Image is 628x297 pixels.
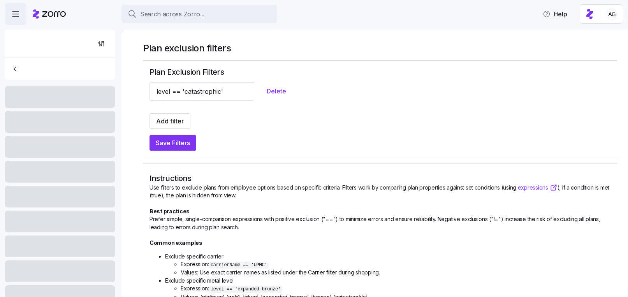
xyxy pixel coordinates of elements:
[537,6,573,22] button: Help
[140,9,204,19] span: Search across Zorro...
[181,260,611,269] li: Expression:
[150,208,190,214] b: Best practices
[181,269,611,276] li: Values: Use exact carrier names as listed under the Carrier filter during shopping.
[150,135,196,151] button: Save Filters
[150,82,254,101] input: carrierName != 'Ambetter' && individualMedicalDeductible|parseIdeonMedicalProperty > 1500
[150,113,190,129] button: Add filter
[156,138,190,148] span: Save Filters
[260,84,292,98] button: Delete
[606,8,618,20] img: 5fc55c57e0610270ad857448bea2f2d5
[150,173,611,184] h2: Instructions
[181,285,611,293] li: Expression:
[150,67,611,77] h2: Plan Exclusion Filters
[143,42,617,54] h1: Plan exclusion filters
[150,239,202,246] b: Common examples
[165,253,611,277] li: Exclude specific carrier
[518,184,558,192] a: expressions
[121,5,277,23] button: Search across Zorro...
[543,9,567,19] span: Help
[209,286,282,293] code: level == 'expanded_bronze'
[156,116,184,126] span: Add filter
[267,86,286,96] span: Delete
[209,262,269,269] code: carrierName == 'UPMC'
